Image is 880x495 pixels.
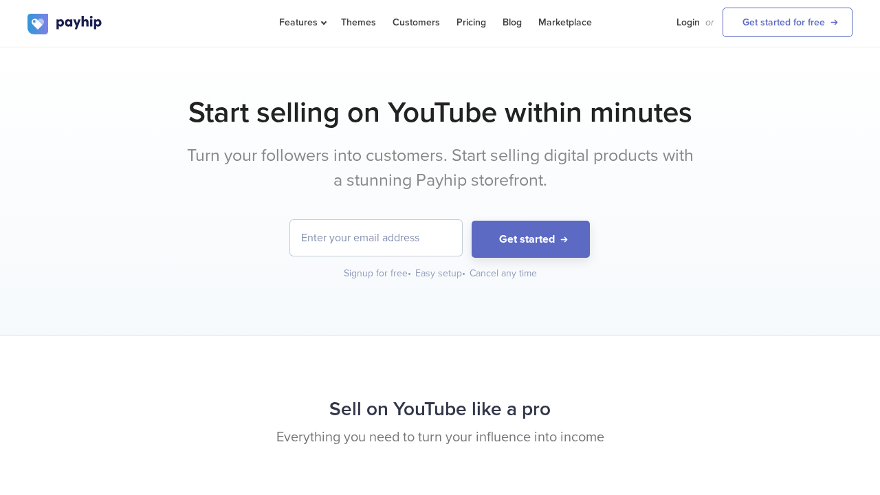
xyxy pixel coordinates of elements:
a: Get started for free [723,8,852,37]
h2: Sell on YouTube like a pro [27,391,852,428]
div: Cancel any time [470,267,537,280]
p: Everything you need to turn your influence into income [27,428,852,448]
input: Enter your email address [290,220,462,256]
span: • [408,267,411,279]
span: Features [279,16,324,28]
img: logo.svg [27,14,103,34]
div: Easy setup [415,267,467,280]
p: Turn your followers into customers. Start selling digital products with a stunning Payhip storefr... [182,144,698,192]
h1: Start selling on YouTube within minutes [27,96,852,130]
button: Get started [472,221,590,258]
span: • [462,267,465,279]
div: Signup for free [344,267,412,280]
